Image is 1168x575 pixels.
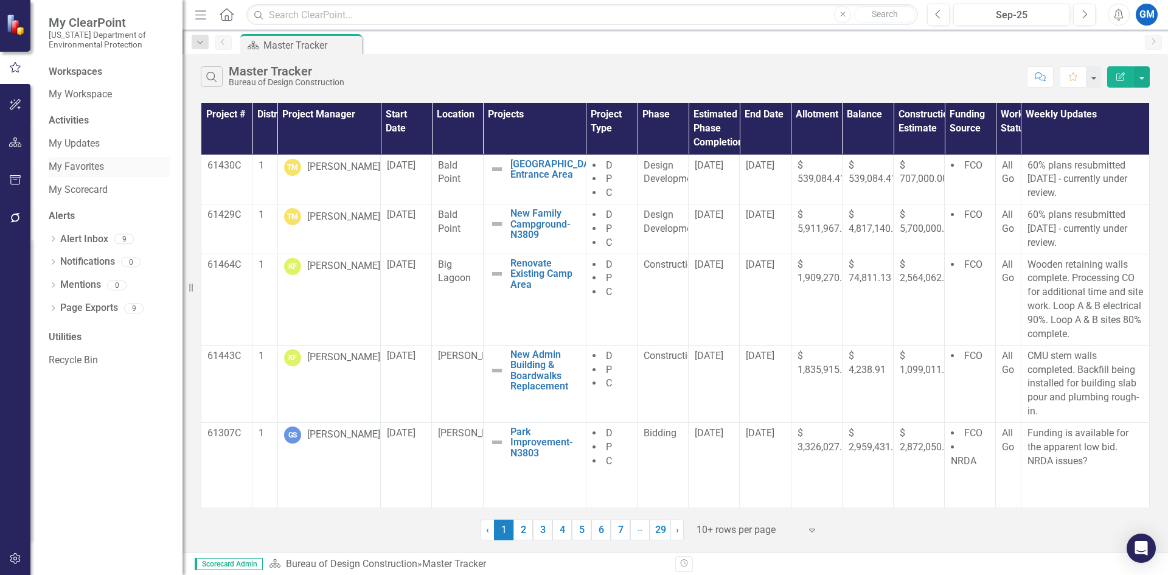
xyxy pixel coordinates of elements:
[740,345,791,422] td: Double-Click to Edit
[307,428,380,442] div: [PERSON_NAME]
[207,427,246,441] p: 61307C
[894,155,945,204] td: Double-Click to Edit
[740,155,791,204] td: Double-Click to Edit
[284,159,301,176] div: TM
[490,267,504,281] img: Not Defined
[490,162,504,176] img: Not Defined
[591,520,611,540] a: 6
[1002,427,1014,453] span: All Go
[746,209,774,220] span: [DATE]
[229,64,344,78] div: Master Tracker
[1002,209,1014,234] span: All Go
[842,422,893,509] td: Double-Click to Edit
[606,272,612,284] span: P
[252,422,278,509] td: Double-Click to Edit
[1021,204,1149,254] td: Double-Click to Edit
[510,159,604,180] a: [GEOGRAPHIC_DATA] Entrance Area
[284,427,301,444] div: GS
[798,259,853,284] span: $ 1,909,270.60
[307,259,380,273] div: [PERSON_NAME]
[572,520,591,540] a: 5
[1002,159,1014,185] span: All Go
[60,301,118,315] a: Page Exports
[277,422,380,509] td: Double-Click to Edit
[201,422,252,509] td: Double-Click to Edit
[201,254,252,345] td: Double-Click to Edit
[894,254,945,345] td: Double-Click to Edit
[695,259,723,270] span: [DATE]
[121,257,141,267] div: 0
[201,155,252,204] td: Double-Click to Edit
[849,159,897,185] span: $ 539,084.41
[387,159,415,171] span: [DATE]
[638,254,689,345] td: Double-Click to Edit
[263,38,359,53] div: Master Tracker
[606,441,612,453] span: P
[307,160,380,174] div: [PERSON_NAME]
[277,155,380,204] td: Double-Click to Edit
[644,259,698,270] span: Construction
[689,345,740,422] td: Double-Click to Edit
[689,254,740,345] td: Double-Click to Edit
[432,345,483,422] td: Double-Click to Edit
[1136,4,1158,26] button: GM
[1027,427,1143,471] p: Funding is available for the apparent low bid. NRDA issues?
[945,254,996,345] td: Double-Click to Edit
[49,354,170,368] a: Recycle Bin
[201,204,252,254] td: Double-Click to Edit
[606,237,612,248] span: C
[798,427,853,453] span: $ 3,326,027.00
[49,330,170,344] div: Utilities
[798,209,853,234] span: $ 5,911,967.13
[740,254,791,345] td: Double-Click to Edit
[259,159,264,171] span: 1
[490,363,504,378] img: Not Defined
[586,422,637,509] td: Double-Click to Edit
[900,159,948,185] span: $ 707,000.00
[483,422,586,509] td: Double-Click to Edit Right Click for Context Menu
[432,155,483,204] td: Double-Click to Edit
[381,254,432,345] td: Double-Click to Edit
[277,204,380,254] td: Double-Click to Edit
[849,209,904,234] span: $ 4,817,140.12
[996,254,1021,345] td: Double-Click to Edit
[638,204,689,254] td: Double-Click to Edit
[638,422,689,509] td: Double-Click to Edit
[606,209,613,220] span: D
[432,254,483,345] td: Double-Click to Edit
[964,159,982,171] span: FCO
[201,345,252,422] td: Double-Click to Edit
[114,234,134,245] div: 9
[438,350,511,361] span: [PERSON_NAME]
[900,209,955,234] span: $ 5,700,000.00
[746,259,774,270] span: [DATE]
[945,204,996,254] td: Double-Click to Edit
[964,259,982,270] span: FCO
[894,204,945,254] td: Double-Click to Edit
[606,159,613,171] span: D
[650,520,671,540] a: 29
[381,204,432,254] td: Double-Click to Edit
[676,524,679,535] span: ›
[510,349,580,392] a: New Admin Building & Boardwalks Replacement
[606,187,612,198] span: C
[124,303,144,313] div: 9
[49,15,170,30] span: My ClearPoint
[49,183,170,197] a: My Scorecard
[606,350,613,361] span: D
[387,209,415,220] span: [DATE]
[695,350,723,361] span: [DATE]
[849,427,904,453] span: $ 2,959,431.49
[945,345,996,422] td: Double-Click to Edit
[49,209,170,223] div: Alerts
[259,259,264,270] span: 1
[996,204,1021,254] td: Double-Click to Edit
[746,427,774,439] span: [DATE]
[740,422,791,509] td: Double-Click to Edit
[638,345,689,422] td: Double-Click to Edit
[438,159,461,185] span: Bald Point
[422,558,486,570] div: Master Tracker
[695,159,723,171] span: [DATE]
[432,422,483,509] td: Double-Click to Edit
